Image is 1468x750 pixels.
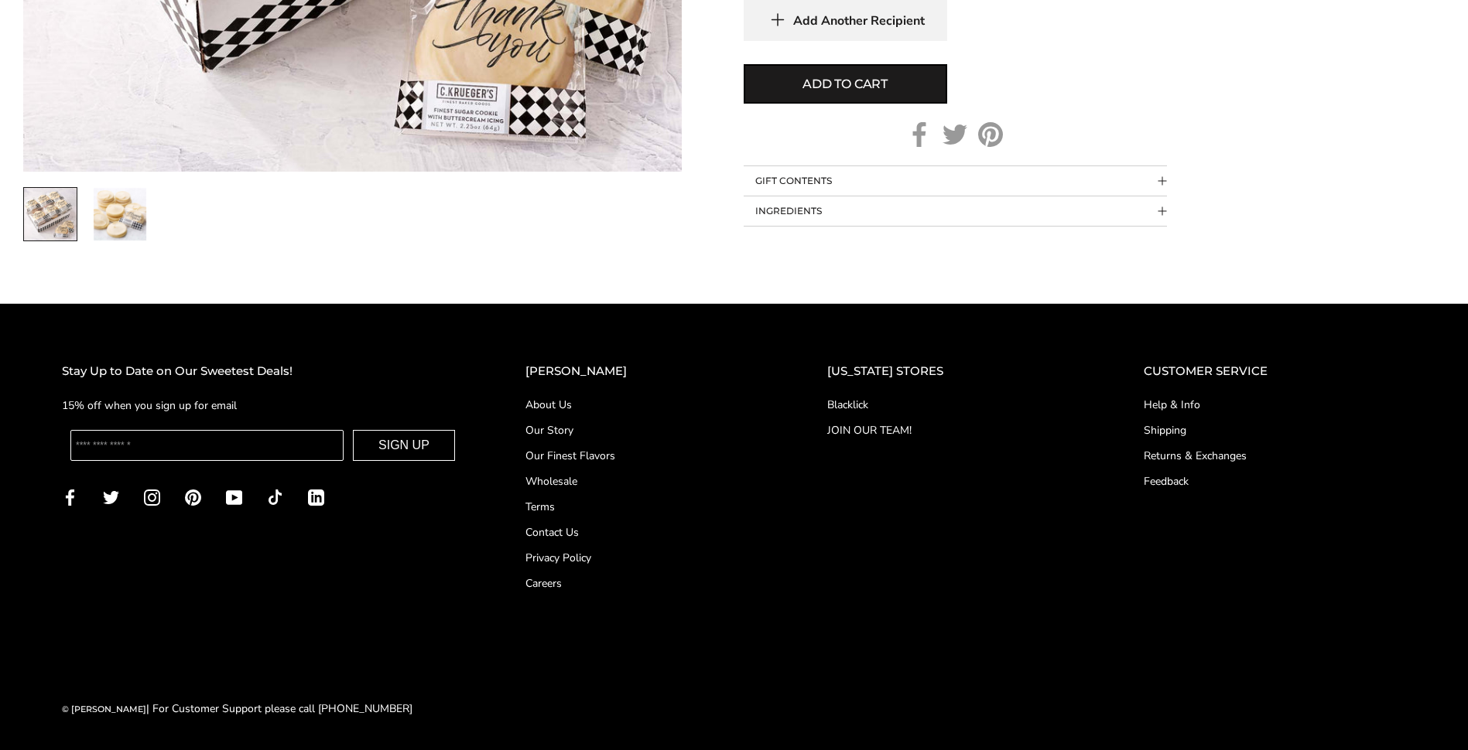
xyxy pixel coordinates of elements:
[1144,448,1406,464] a: Returns & Exchanges
[62,700,412,718] div: | For Customer Support please call [PHONE_NUMBER]
[94,188,146,240] img: Just the Cookies! Thank You Assortment
[525,422,765,438] a: Our Story
[802,75,888,94] span: Add to cart
[793,13,925,29] span: Add Another Recipient
[525,550,765,566] a: Privacy Policy
[1144,473,1406,489] a: Feedback
[23,187,77,241] a: 1 / 2
[827,422,1082,438] a: JOIN OUR TEAM!
[1144,397,1406,413] a: Help & Info
[525,524,765,540] a: Contact Us
[144,488,160,506] a: Instagram
[525,575,765,591] a: Careers
[525,448,765,464] a: Our Finest Flavors
[93,187,147,241] a: 2 / 2
[1144,362,1406,381] h2: CUSTOMER SERVICE
[62,397,464,414] p: 15% off when you sign up for email
[525,397,765,413] a: About Us
[70,430,344,461] input: Enter your email
[827,362,1082,381] h2: [US_STATE] STORES
[62,488,78,506] a: Facebook
[62,362,464,381] h2: Stay Up to Date on Our Sweetest Deals!
[62,704,146,714] a: © [PERSON_NAME]
[744,64,947,104] button: Add to cart
[525,473,765,489] a: Wholesale
[943,122,967,147] a: Twitter
[267,488,283,506] a: TikTok
[308,488,324,506] a: LinkedIn
[744,166,1167,196] button: Collapsible block button
[103,488,119,506] a: Twitter
[1144,422,1406,438] a: Shipping
[907,122,932,147] a: Facebook
[226,488,242,506] a: YouTube
[978,122,1003,147] a: Pinterest
[744,196,1167,226] button: Collapsible block button
[353,430,455,461] button: SIGN UP
[525,362,765,381] h2: [PERSON_NAME]
[24,188,77,240] img: Just the Cookies! Thank You Assortment
[525,499,765,515] a: Terms
[185,488,201,506] a: Pinterest
[827,397,1082,413] a: Blacklick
